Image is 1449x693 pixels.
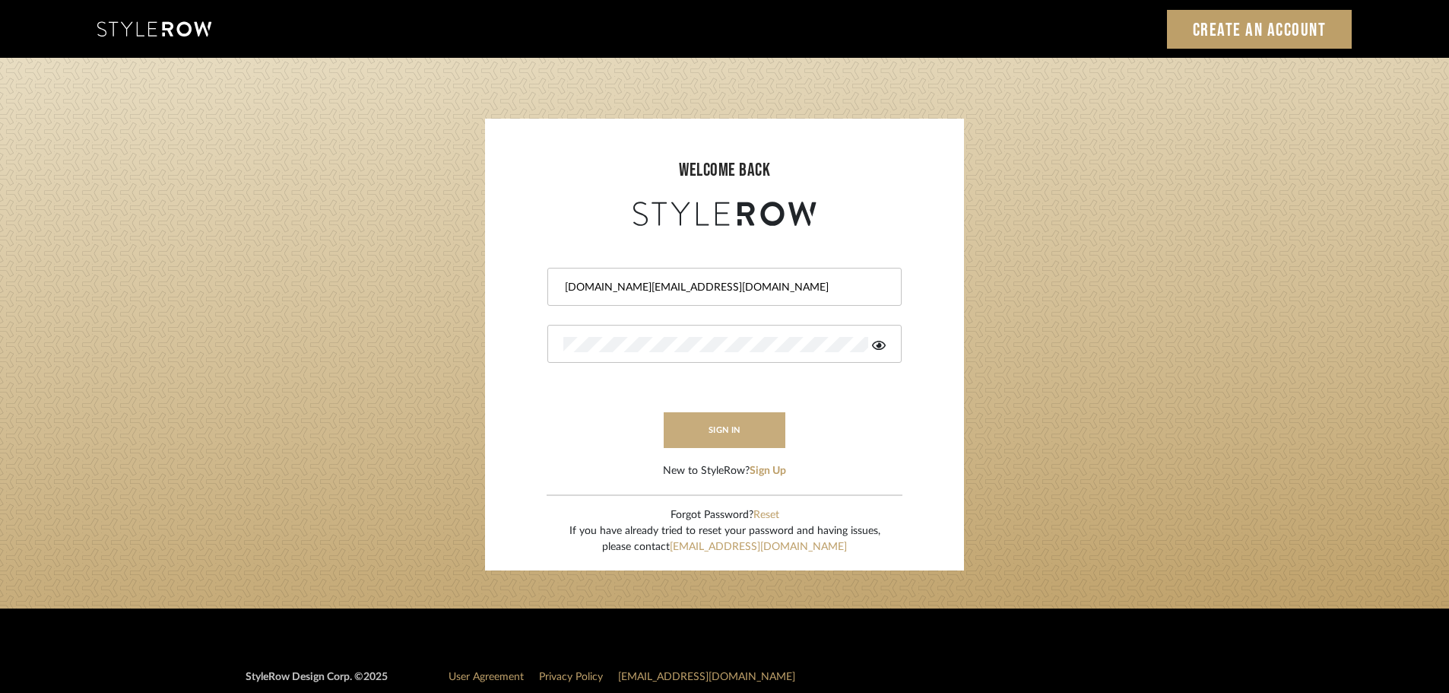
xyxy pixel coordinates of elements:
[750,463,786,479] button: Sign Up
[618,672,795,682] a: [EMAIL_ADDRESS][DOMAIN_NAME]
[1167,10,1352,49] a: Create an Account
[753,507,779,523] button: Reset
[663,463,786,479] div: New to StyleRow?
[569,523,880,555] div: If you have already tried to reset your password and having issues, please contact
[500,157,949,184] div: welcome back
[563,280,882,295] input: Email Address
[670,542,847,552] a: [EMAIL_ADDRESS][DOMAIN_NAME]
[539,672,603,682] a: Privacy Policy
[664,412,785,448] button: sign in
[569,507,880,523] div: Forgot Password?
[449,672,524,682] a: User Agreement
